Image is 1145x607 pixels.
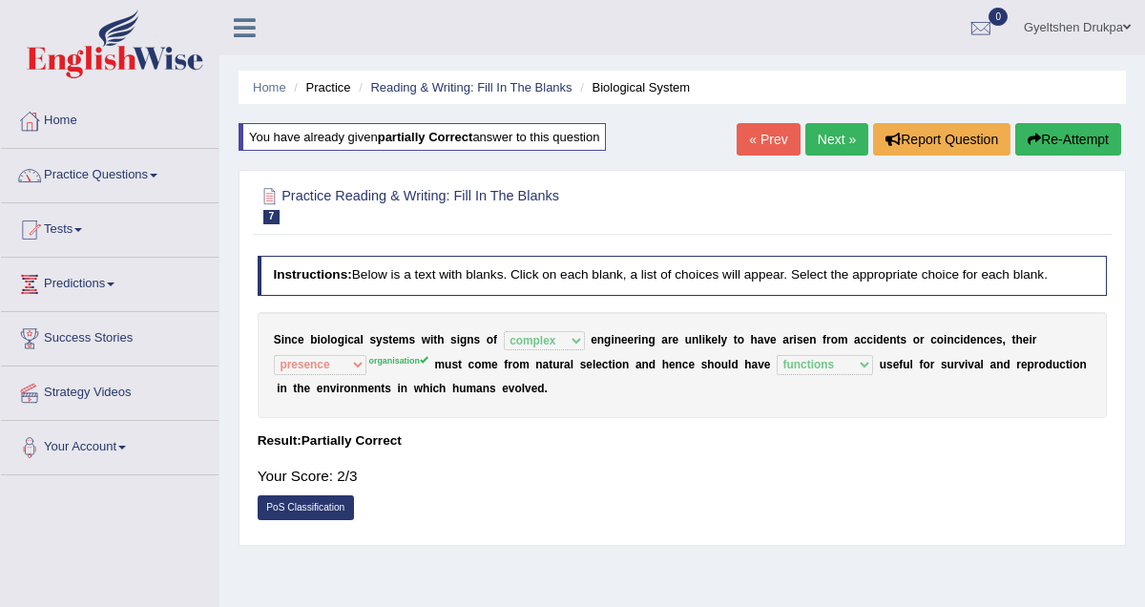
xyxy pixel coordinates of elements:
[602,358,609,371] b: c
[1,149,219,197] a: Practice Questions
[970,333,977,346] b: e
[1023,333,1030,346] b: e
[770,333,777,346] b: e
[460,333,467,346] b: g
[483,382,489,395] b: n
[974,358,981,371] b: a
[685,333,692,346] b: u
[571,358,573,371] b: l
[941,358,947,371] b: s
[752,358,759,371] b: a
[947,333,953,346] b: n
[367,382,374,395] b: e
[701,358,708,371] b: s
[597,333,604,346] b: n
[1029,333,1031,346] b: i
[1,94,219,142] a: Home
[435,358,446,371] b: m
[712,333,718,346] b: e
[1003,358,1010,371] b: d
[1032,333,1037,346] b: r
[467,382,477,395] b: m
[388,333,392,346] b: t
[899,358,903,371] b: f
[330,382,337,395] b: v
[668,333,673,346] b: r
[634,333,638,346] b: r
[702,333,705,346] b: i
[803,333,810,346] b: e
[525,382,531,395] b: v
[1021,358,1028,371] b: e
[1046,358,1052,371] b: d
[284,333,291,346] b: n
[360,333,363,346] b: l
[277,382,280,395] b: i
[880,358,886,371] b: u
[919,358,923,371] b: f
[595,358,602,371] b: e
[612,358,614,371] b: i
[930,358,935,371] b: r
[797,333,803,346] b: s
[493,333,497,346] b: f
[258,456,1108,495] div: Your Score: 2/3
[763,333,770,346] b: v
[744,358,751,371] b: h
[522,382,525,395] b: l
[575,78,690,96] li: Biological System
[508,358,512,371] b: r
[458,358,462,371] b: t
[996,358,1003,371] b: n
[954,333,961,346] b: c
[297,382,303,395] b: h
[586,358,593,371] b: e
[669,358,676,371] b: e
[947,358,954,371] b: u
[930,333,937,346] b: c
[580,358,587,371] b: s
[474,333,481,346] b: s
[468,358,475,371] b: c
[822,333,826,346] b: f
[642,358,649,371] b: n
[854,333,861,346] b: a
[1015,123,1121,156] button: Re-Attempt
[698,333,701,346] b: l
[662,358,669,371] b: h
[1079,358,1086,371] b: n
[968,358,974,371] b: v
[258,434,1108,449] h4: Result:
[794,333,797,346] b: i
[944,333,947,346] b: i
[289,78,350,96] li: Practice
[909,358,912,371] b: l
[559,358,564,371] b: r
[641,333,648,346] b: n
[705,333,712,346] b: k
[336,382,339,395] b: i
[343,382,350,395] b: o
[734,333,738,346] b: t
[239,123,606,151] div: You have already given answer to this question
[323,382,329,395] b: n
[635,358,642,371] b: a
[564,358,571,371] b: a
[954,358,959,371] b: r
[782,333,789,346] b: a
[429,382,432,395] b: i
[913,333,920,346] b: o
[504,358,508,371] b: f
[354,333,361,346] b: a
[437,333,444,346] b: h
[615,358,622,371] b: o
[537,382,544,395] b: d
[903,358,909,371] b: u
[960,333,963,346] b: i
[622,358,629,371] b: n
[731,358,738,371] b: d
[738,333,744,346] b: o
[489,382,496,395] b: s
[476,382,483,395] b: a
[1072,358,1079,371] b: o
